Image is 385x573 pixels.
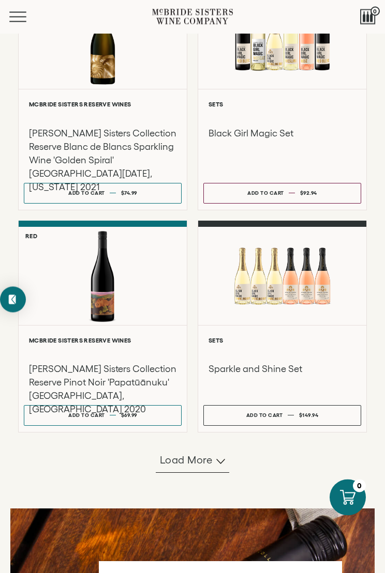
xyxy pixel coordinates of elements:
[24,183,182,204] button: Add to cart $74.99
[121,413,137,419] span: $69.99
[203,406,361,426] button: Add to cart $149.94
[247,186,284,201] div: Add to cart
[29,127,176,194] h3: [PERSON_NAME] Sisters Collection Reserve Blanc de Blancs Sparkling Wine 'Golden Spiral' [GEOGRAPH...
[209,127,356,141] h3: Black Girl Magic Set
[121,191,137,196] span: $74.99
[9,12,47,22] button: Mobile Menu Trigger
[198,221,367,433] a: Sparkling and Shine Sparkling Set Sets Sparkle and Shine Set Add to cart $149.94
[246,408,283,423] div: Add to cart
[18,221,187,433] a: Red McBride Sisters Collection Reserve Pinot Noir 'Papatūānuku' Central Otago, New Zealand McBrid...
[156,448,229,473] button: Load more
[299,413,319,419] span: $149.94
[209,363,356,376] h3: Sparkle and Shine Set
[68,186,105,201] div: Add to cart
[209,101,356,108] h6: Sets
[300,191,317,196] span: $92.94
[353,479,366,492] div: 0
[29,337,176,344] h6: McBride Sisters Reserve Wines
[29,363,176,416] h3: [PERSON_NAME] Sisters Collection Reserve Pinot Noir 'Papatūānuku' [GEOGRAPHIC_DATA], [GEOGRAPHIC_...
[25,233,37,240] h6: Red
[371,7,380,16] span: 0
[29,101,176,108] h6: McBride Sisters Reserve Wines
[209,337,356,344] h6: Sets
[203,183,361,204] button: Add to cart $92.94
[68,408,105,423] div: Add to cart
[160,453,213,468] span: Load more
[24,406,182,426] button: Add to cart $69.99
